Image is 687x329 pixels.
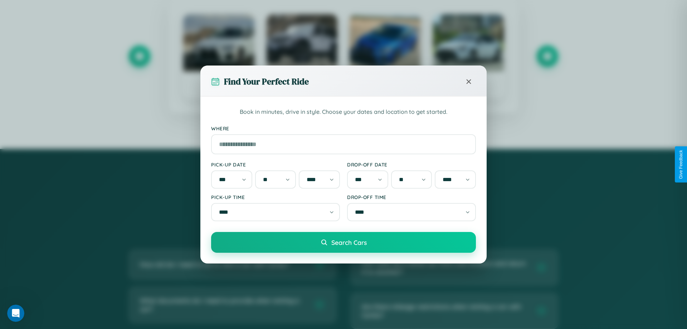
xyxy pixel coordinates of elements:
button: Search Cars [211,232,476,253]
label: Pick-up Time [211,194,340,200]
h3: Find Your Perfect Ride [224,76,309,87]
label: Drop-off Time [347,194,476,200]
span: Search Cars [331,238,367,246]
label: Where [211,125,476,131]
label: Drop-off Date [347,161,476,168]
p: Book in minutes, drive in style. Choose your dates and location to get started. [211,107,476,117]
label: Pick-up Date [211,161,340,168]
